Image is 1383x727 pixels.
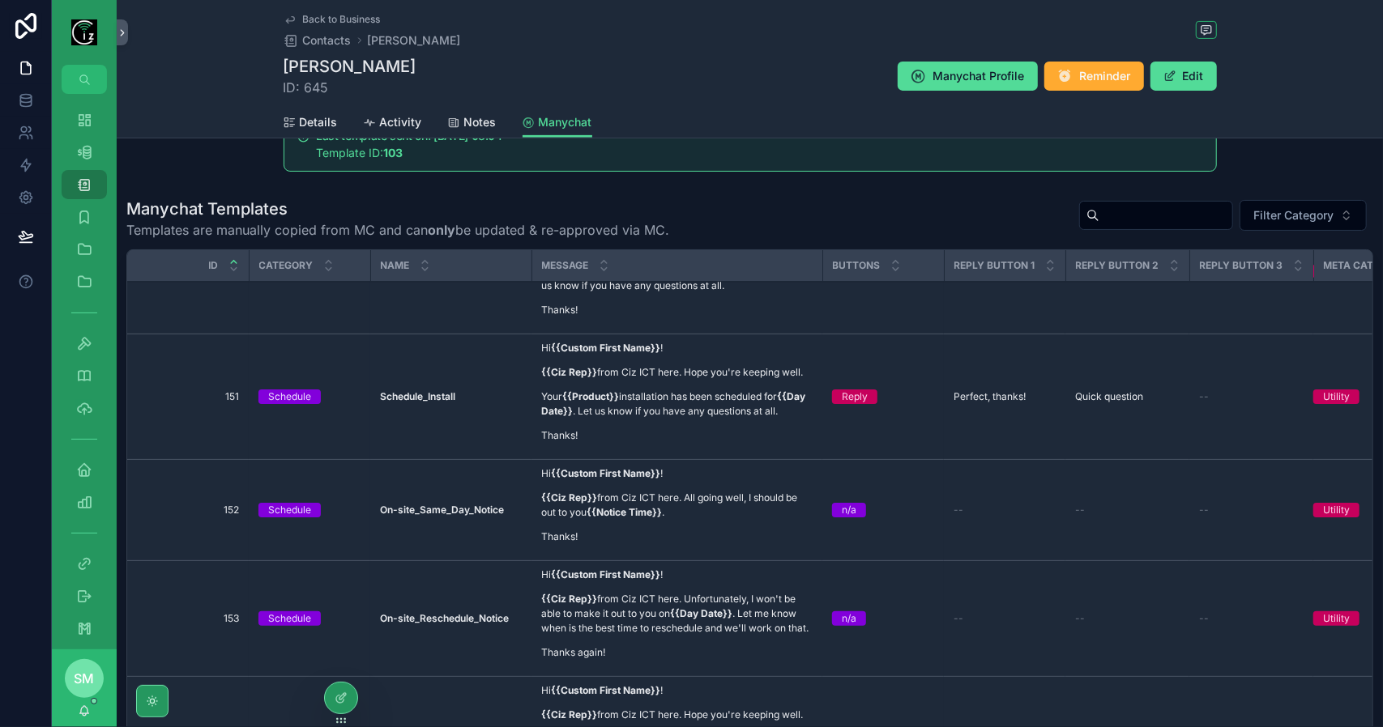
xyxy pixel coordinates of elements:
img: App logo [71,19,97,45]
div: Template ID: **103** [316,145,1202,161]
span: Template ID: [316,146,403,159]
span: Activity [380,114,422,130]
div: n/a [842,503,856,517]
a: Activity [364,108,422,140]
h1: [PERSON_NAME] [284,55,416,78]
div: scrollable content [52,94,117,649]
p: Thanks! [541,529,813,544]
span: Reminder [1080,68,1131,84]
span: 153 [147,612,239,625]
a: [PERSON_NAME] [368,32,461,49]
span: -- [1075,504,1085,517]
div: n/a [842,611,856,626]
p: from Ciz ICT here. Hope you're keeping well. [541,365,813,380]
span: 151 [147,390,239,403]
p: from Ciz ICT here. Unfortunately, I won't be able to make it out to you on . Let me know when is ... [541,592,813,636]
strong: {{Custom First Name}} [551,467,660,479]
p: from Ciz ICT here. All going well, I should be out to you . [541,491,813,520]
span: Name [381,259,410,272]
span: Category [259,259,314,272]
p: Hi ! [541,683,813,698]
a: Contacts [284,32,352,49]
strong: {{Ciz Rep}} [541,366,597,378]
span: Manychat [539,114,592,130]
strong: On-site_Same_Day_Notice [380,504,504,516]
a: Manychat [523,108,592,138]
span: -- [1199,612,1209,625]
strong: {{Custom First Name}} [551,684,660,696]
button: Edit [1150,62,1217,91]
div: Utility [1323,389,1350,404]
div: Reply [842,389,868,404]
p: Thanks! [541,303,813,317]
span: Reply Button 3 [1200,259,1283,272]
button: Manychat Profile [898,62,1038,91]
span: ID [209,259,219,272]
span: Back to Business [303,13,381,26]
span: ID: 645 [284,78,416,97]
button: Select Button [1240,200,1367,231]
a: Back to Business [284,13,381,26]
div: Utility [1323,503,1350,517]
span: Details [300,114,338,130]
span: Perfect, thanks! [954,390,1026,403]
strong: {{Day Date}} [670,607,732,619]
strong: 103 [383,146,403,159]
a: Details [284,108,338,140]
strong: On-site_Reschedule_Notice [380,612,509,624]
strong: {{Ciz Rep}} [541,593,597,605]
span: Filter Category [1253,207,1334,223]
span: 152 [147,504,239,517]
span: -- [954,612,963,625]
p: Hi ! [541,466,813,481]
span: Contacts [303,32,352,49]
span: -- [1075,612,1085,625]
p: from Ciz ICT here. Hope you're keeping well. [541,708,813,722]
p: Your installation has been scheduled for . Let us know if you have any questions at all. [541,389,813,419]
p: Thanks again! [541,645,813,660]
div: Utility [1323,611,1350,626]
span: -- [1199,504,1209,517]
span: Manychat Profile [933,68,1025,84]
span: -- [954,504,963,517]
strong: {{Product}} [562,390,619,402]
strong: {{Ciz Rep}} [541,491,597,504]
strong: Schedule_Install [380,390,455,402]
span: SM [75,669,95,688]
div: Schedule [268,611,311,626]
a: Notes [448,108,497,140]
span: Message [542,259,589,272]
span: -- [1199,390,1209,403]
span: Notes [464,114,497,130]
span: Quick question [1075,390,1143,403]
h1: Manychat Templates [126,198,669,220]
strong: {{Ciz Rep}} [541,708,597,721]
span: Reply Button 1 [954,259,1035,272]
strong: {{Notice Time}} [587,506,662,518]
p: Hi ! [541,341,813,355]
p: Hi ! [541,568,813,582]
span: Reply Button 2 [1076,259,1159,272]
strong: {{Custom First Name}} [551,568,660,580]
span: Templates are manually copied from MC and can be updated & re-approved via MC. [126,220,669,240]
button: Reminder [1044,62,1144,91]
strong: {{Custom First Name}} [551,342,660,354]
div: Schedule [268,389,311,404]
strong: only [428,222,455,238]
span: Buttons [833,259,881,272]
h5: Last template sent on: 12/09/2025 08:04 [316,130,1202,142]
p: Thanks! [541,428,813,443]
div: Schedule [268,503,311,517]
